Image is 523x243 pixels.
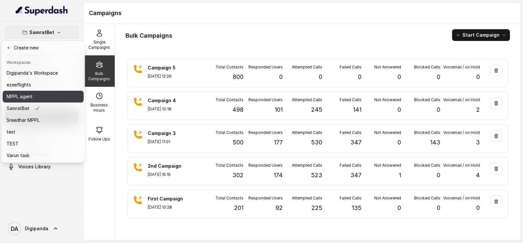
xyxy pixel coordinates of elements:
p: ezeeflights [7,81,31,89]
p: SamratBet [7,104,29,112]
p: SamratBet [29,28,54,36]
button: Create new [3,42,84,54]
header: Workspaces [3,57,84,67]
p: Sreedhar MPPL [7,116,40,124]
div: SamratBet [1,41,85,163]
p: Varun task [7,152,29,159]
p: Digipanda's Workspace [7,69,58,77]
button: SamratBet [5,27,78,38]
p: TEST [7,140,19,148]
p: MPPL agent [7,93,33,101]
p: test [7,128,15,136]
